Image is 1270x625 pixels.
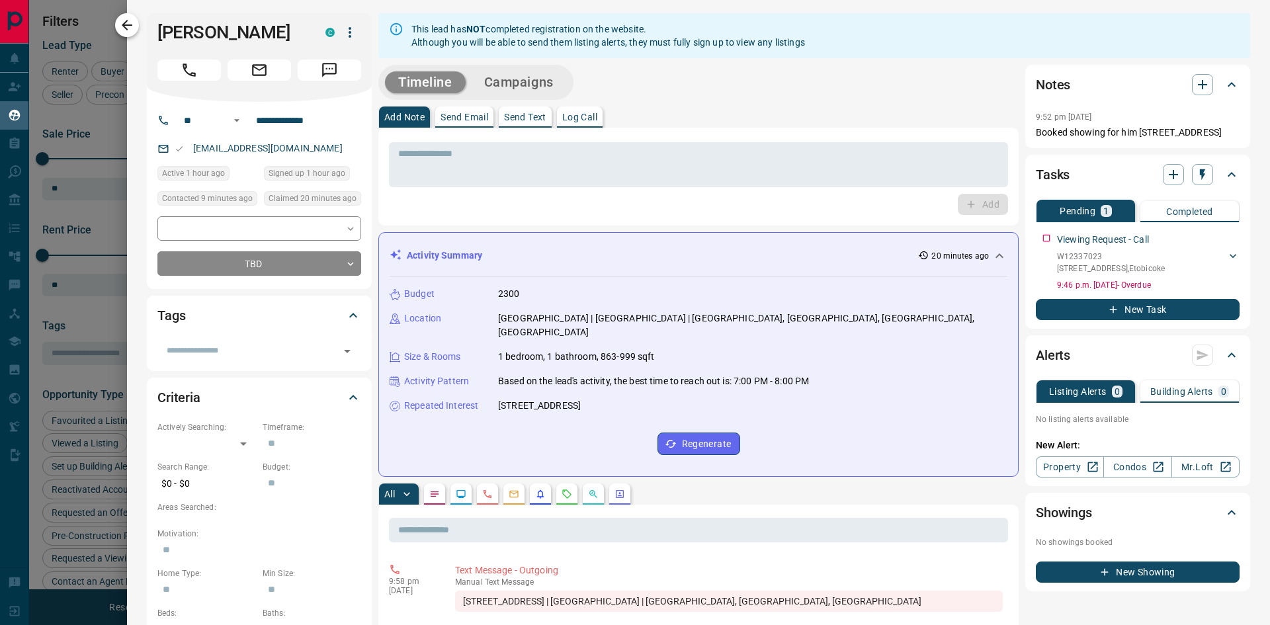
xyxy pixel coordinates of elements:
svg: Notes [429,489,440,499]
p: No listing alerts available [1036,413,1240,425]
p: 9:52 pm [DATE] [1036,112,1092,122]
p: New Alert: [1036,438,1240,452]
button: New Task [1036,299,1240,320]
a: Mr.Loft [1171,456,1240,478]
svg: Agent Actions [614,489,625,499]
button: New Showing [1036,562,1240,583]
p: Budget [404,287,435,301]
p: 20 minutes ago [931,250,989,262]
p: [DATE] [389,586,435,595]
p: 1 [1103,206,1109,216]
p: Completed [1166,207,1213,216]
a: Condos [1103,456,1171,478]
span: Signed up 1 hour ago [269,167,345,180]
p: Listing Alerts [1049,387,1107,396]
div: Activity Summary20 minutes ago [390,243,1007,268]
p: [STREET_ADDRESS] [498,399,581,413]
p: Timeframe: [263,421,361,433]
p: W12337023 [1057,251,1165,263]
p: Based on the lead's activity, the best time to reach out is: 7:00 PM - 8:00 PM [498,374,809,388]
p: Repeated Interest [404,399,478,413]
p: 9:58 pm [389,577,435,586]
p: Send Text [504,112,546,122]
svg: Emails [509,489,519,499]
p: Home Type: [157,567,256,579]
div: Sun Aug 17 2025 [264,166,361,185]
span: Claimed 20 minutes ago [269,192,357,205]
span: Email [228,60,291,81]
span: Call [157,60,221,81]
button: Timeline [385,71,466,93]
div: Sun Aug 17 2025 [264,191,361,210]
p: Activity Pattern [404,374,469,388]
h2: Alerts [1036,345,1070,366]
span: manual [455,577,483,587]
a: [EMAIL_ADDRESS][DOMAIN_NAME] [193,143,343,153]
p: Send Email [441,112,488,122]
p: Activity Summary [407,249,482,263]
button: Campaigns [471,71,567,93]
div: Criteria [157,382,361,413]
p: Pending [1060,206,1095,216]
svg: Requests [562,489,572,499]
div: [STREET_ADDRESS] | [GEOGRAPHIC_DATA] | [GEOGRAPHIC_DATA], [GEOGRAPHIC_DATA], [GEOGRAPHIC_DATA] [455,591,1003,612]
svg: Calls [482,489,493,499]
p: Min Size: [263,567,361,579]
p: [STREET_ADDRESS] , Etobicoke [1057,263,1165,274]
p: Baths: [263,607,361,619]
p: Location [404,312,441,325]
p: 9:46 p.m. [DATE] - Overdue [1057,279,1240,291]
span: Message [298,60,361,81]
span: Contacted 9 minutes ago [162,192,253,205]
span: Active 1 hour ago [162,167,225,180]
div: condos.ca [325,28,335,37]
h2: Notes [1036,74,1070,95]
div: Alerts [1036,339,1240,371]
a: Property [1036,456,1104,478]
p: 0 [1115,387,1120,396]
p: Actively Searching: [157,421,256,433]
h2: Tags [157,305,185,326]
svg: Opportunities [588,489,599,499]
button: Open [338,342,357,360]
p: 1 bedroom, 1 bathroom, 863-999 sqft [498,350,655,364]
p: Size & Rooms [404,350,461,364]
p: Building Alerts [1150,387,1213,396]
div: This lead has completed registration on the website. Although you will be able to send them listi... [411,17,805,54]
h2: Showings [1036,502,1092,523]
p: 2300 [498,287,520,301]
p: Beds: [157,607,256,619]
p: Text Message - Outgoing [455,563,1003,577]
p: Motivation: [157,528,361,540]
div: W12337023[STREET_ADDRESS],Etobicoke [1057,248,1240,277]
p: Budget: [263,461,361,473]
svg: Listing Alerts [535,489,546,499]
p: Booked showing for him [STREET_ADDRESS] [1036,126,1240,140]
div: TBD [157,251,361,276]
div: Tasks [1036,159,1240,190]
svg: Lead Browsing Activity [456,489,466,499]
strong: NOT [466,24,486,34]
p: Search Range: [157,461,256,473]
h1: [PERSON_NAME] [157,22,306,43]
p: [GEOGRAPHIC_DATA] | [GEOGRAPHIC_DATA] | [GEOGRAPHIC_DATA], [GEOGRAPHIC_DATA], [GEOGRAPHIC_DATA], ... [498,312,1007,339]
div: Notes [1036,69,1240,101]
p: No showings booked [1036,536,1240,548]
p: Areas Searched: [157,501,361,513]
div: Tags [157,300,361,331]
div: Showings [1036,497,1240,528]
p: $0 - $0 [157,473,256,495]
p: Viewing Request - Call [1057,233,1149,247]
button: Regenerate [657,433,740,455]
h2: Tasks [1036,164,1070,185]
p: Add Note [384,112,425,122]
p: Log Call [562,112,597,122]
button: Open [229,112,245,128]
p: All [384,489,395,499]
div: Sun Aug 17 2025 [157,191,257,210]
div: Sun Aug 17 2025 [157,166,257,185]
p: 0 [1221,387,1226,396]
h2: Criteria [157,387,200,408]
p: Text Message [455,577,1003,587]
svg: Email Valid [175,144,184,153]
